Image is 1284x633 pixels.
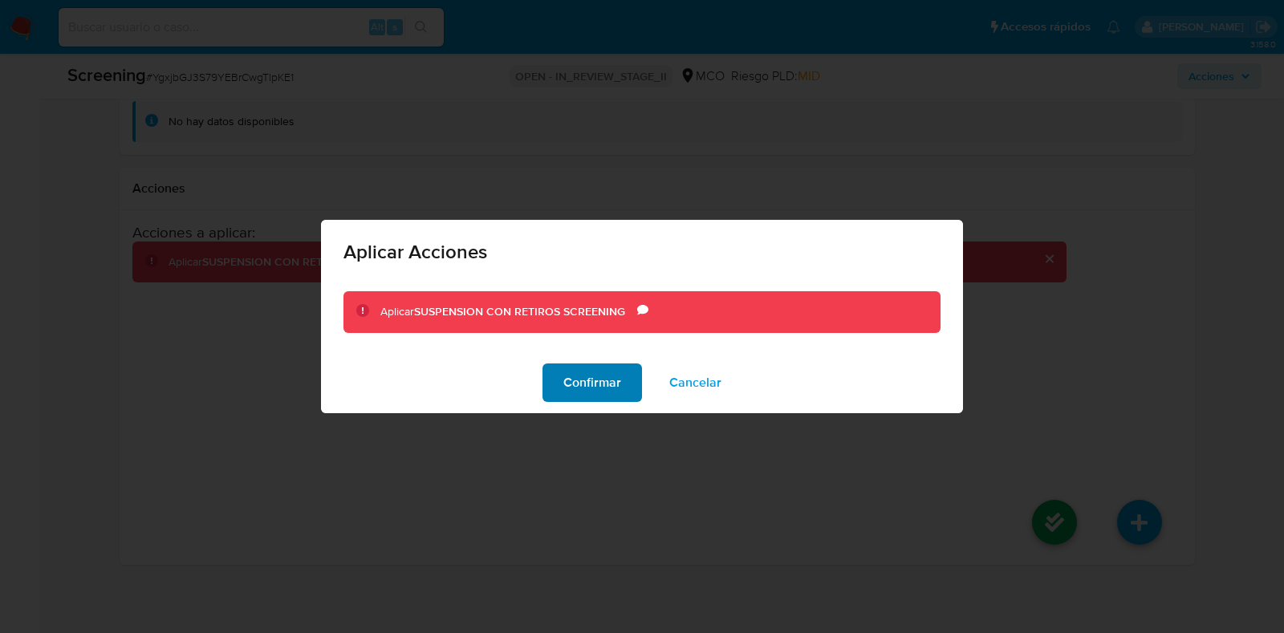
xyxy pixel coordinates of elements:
[380,304,637,320] div: Aplicar
[648,363,742,402] button: Cancelar
[542,363,642,402] button: Confirmar
[563,365,621,400] span: Confirmar
[669,365,721,400] span: Cancelar
[343,242,941,262] span: Aplicar Acciones
[414,303,625,319] b: SUSPENSION CON RETIROS SCREENING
